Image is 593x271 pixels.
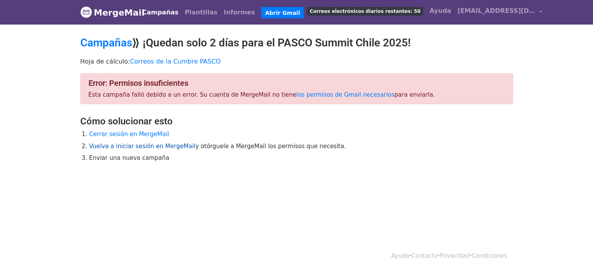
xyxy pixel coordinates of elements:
[454,3,545,21] a: [EMAIL_ADDRESS][DOMAIN_NAME]
[439,252,470,259] a: Privacidad
[261,7,304,19] a: Abrir Gmail
[221,5,258,20] a: Informes
[89,143,196,150] a: Vuelva a iniciar sesión en MergeMail
[304,3,426,19] a: Correos electrónicos diarios restantes: 50
[457,7,579,14] font: [EMAIL_ADDRESS][DOMAIN_NAME]
[426,3,454,19] a: Ayuda
[296,91,395,98] a: los permisos de Gmail necesarios
[411,252,438,259] a: Contacto
[391,252,409,259] a: Ayuda
[89,131,169,138] a: Cerrar sesión en MergeMail
[142,9,179,16] font: Campañas
[554,234,593,271] iframe: Widget de chat
[80,36,132,49] a: Campañas
[80,58,130,65] font: Hoja de cálculo:
[132,36,411,49] font: ⟫ ¡Quedan solo 2 días para el PASCO Summit Chile 2025!
[130,58,221,65] a: Correos de la Cumbre PASCO
[185,9,218,16] font: Plantillas
[89,78,188,88] font: Error: Permisos insuficientes
[80,4,133,21] a: MergeMail
[310,9,420,14] font: Correos electrónicos diarios restantes: 50
[80,6,92,18] img: Logotipo de MergeMail
[472,252,507,259] a: Condiciones
[265,9,300,16] font: Abrir Gmail
[470,252,472,259] font: ·
[437,252,439,259] font: ·
[94,8,145,18] font: MergeMail
[80,116,173,127] font: Cómo solucionar esto
[89,91,296,98] font: Esta campaña falló debido a un error. Su cuenta de MergeMail no tiene
[89,154,170,161] font: Enviar una nueva campaña
[394,91,435,98] font: para enviarla.
[139,5,182,20] a: Campañas
[409,252,411,259] font: ·
[195,143,346,150] font: y otórguele a MergeMail los permisos que necesita.
[429,7,451,14] font: Ayuda
[182,5,221,20] a: Plantillas
[224,9,255,16] font: Informes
